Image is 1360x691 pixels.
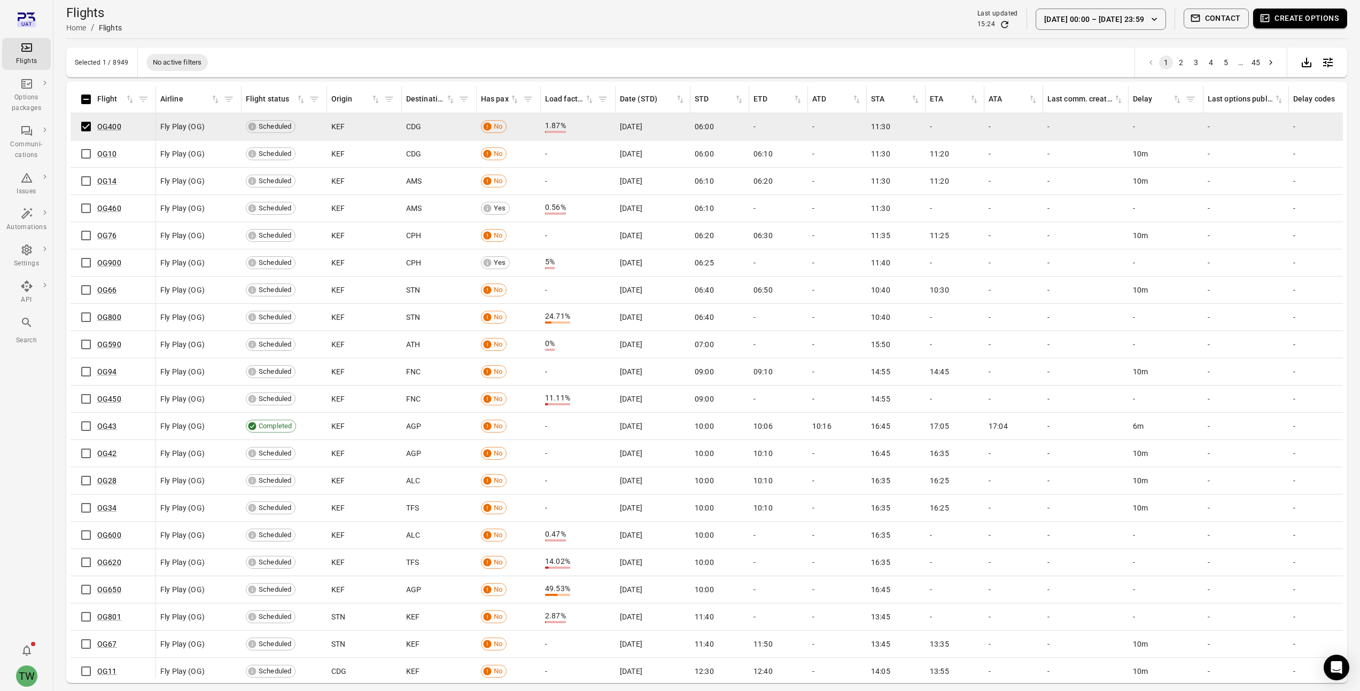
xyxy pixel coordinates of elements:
[490,149,506,159] span: No
[160,148,205,159] span: Fly Play (OG)
[620,176,642,186] span: [DATE]
[620,121,642,132] span: [DATE]
[871,257,890,268] span: 11:40
[1133,93,1172,105] div: Delay
[812,257,862,268] div: -
[6,186,46,197] div: Issues
[989,366,1039,377] div: -
[989,285,1039,295] div: -
[1047,230,1124,241] div: -
[1189,56,1203,69] button: Go to page 3
[545,93,595,105] span: Load factor
[753,230,773,241] span: 06:30
[255,231,295,241] span: Scheduled
[6,258,46,269] div: Settings
[1159,56,1173,69] button: page 1
[97,640,117,648] a: OG67
[97,93,135,105] span: Flight
[331,93,381,105] div: Sort by origin in ascending order
[97,449,117,458] a: OG42
[753,203,804,214] div: -
[1293,312,1359,323] div: -
[999,19,1010,30] button: Refresh data
[406,93,456,105] div: Sort by destination in ascending order
[871,203,890,214] span: 11:30
[1047,285,1124,295] div: -
[989,93,1028,105] div: ATA
[1047,148,1124,159] div: -
[97,122,121,131] a: OG400
[481,93,520,105] div: Sort by has pax in ascending order
[812,93,862,105] div: Sort by ATD in ascending order
[75,59,129,66] div: Selected 1 / 8949
[1208,285,1285,295] div: -
[1293,257,1359,268] div: -
[695,312,714,323] span: 06:40
[812,121,862,132] div: -
[930,176,949,186] span: 11:20
[620,93,686,105] span: Date (STD)
[989,257,1039,268] div: -
[989,93,1038,105] div: Sort by ATA in ascending order
[977,19,995,30] div: 15:24
[1317,52,1339,73] button: Open table configuration
[812,176,862,186] div: -
[160,339,205,350] span: Fly Play (OG)
[160,257,205,268] span: Fly Play (OG)
[620,93,675,105] div: Date (STD)
[753,121,804,132] div: -
[1293,176,1359,186] div: -
[1296,52,1317,73] div: Export data
[97,558,121,567] a: OG620
[481,93,509,105] div: Has pax
[6,56,46,67] div: Flights
[2,38,51,70] a: Flights
[620,312,642,323] span: [DATE]
[545,148,611,159] div: -
[1293,230,1359,241] div: -
[1208,93,1284,105] div: Sort by last options package published in ascending order
[331,93,381,105] span: Origin
[520,91,536,107] button: Filter by has pax
[381,91,397,107] span: Filter by origin
[97,340,121,349] a: OG590
[1047,339,1124,350] div: -
[930,203,980,214] div: -
[989,312,1039,323] div: -
[406,121,421,132] span: CDG
[490,340,506,350] span: No
[66,21,122,34] nav: Breadcrumbs
[753,148,773,159] span: 06:10
[306,91,322,107] span: Filter by flight status
[989,176,1039,186] div: -
[406,366,421,377] span: FNC
[620,148,642,159] span: [DATE]
[160,312,205,323] span: Fly Play (OG)
[695,257,714,268] span: 06:25
[545,311,570,324] span: 24.71%
[812,203,862,214] div: -
[135,91,151,107] span: Filter by flight
[490,312,506,323] span: No
[1208,230,1285,241] div: -
[1184,9,1249,28] button: Contact
[871,93,921,105] span: STA
[490,285,506,295] span: No
[1296,57,1317,67] a: Export data
[545,230,611,241] div: -
[255,258,295,268] span: Scheduled
[66,4,122,21] h1: Flights
[930,312,980,323] div: -
[753,93,803,105] span: ETD
[812,312,862,323] div: -
[160,176,205,186] span: Fly Play (OG)
[97,476,117,485] a: OG28
[695,93,744,105] div: Sort by STD in ascending order
[97,667,117,676] a: OG11
[406,285,420,295] span: STN
[2,168,51,200] a: Issues
[331,203,345,214] span: KEF
[695,203,714,214] span: 06:10
[490,258,509,268] span: Yes
[1047,93,1124,105] div: Sort by last communication created in ascending order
